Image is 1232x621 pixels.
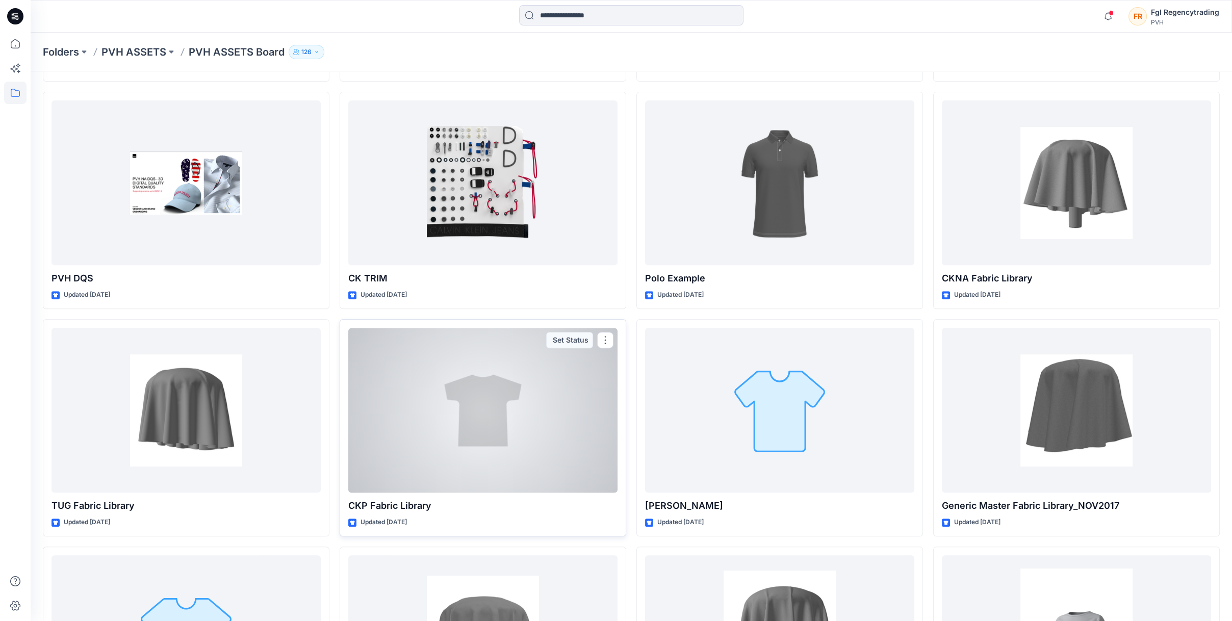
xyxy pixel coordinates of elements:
p: Polo Example [645,271,914,286]
p: CKNA Fabric Library [942,271,1211,286]
a: Polo Example [645,100,914,265]
a: CK TRIM [348,100,618,265]
p: [PERSON_NAME] [645,499,914,513]
p: PVH DQS [52,271,321,286]
p: Updated [DATE] [361,517,407,528]
p: Updated [DATE] [64,290,110,300]
p: Generic Master Fabric Library_NOV2017 [942,499,1211,513]
p: TUG Fabric Library [52,499,321,513]
p: Updated [DATE] [361,290,407,300]
a: Folders [43,45,79,59]
button: 126 [289,45,324,59]
p: Updated [DATE] [657,517,704,528]
p: CKP Fabric Library [348,499,618,513]
p: PVH ASSETS Board [189,45,285,59]
a: PVH ASSETS [101,45,166,59]
p: Updated [DATE] [954,290,1000,300]
a: TUG Fabric Library [52,328,321,493]
p: 126 [301,46,312,58]
p: CK TRIM [348,271,618,286]
div: FR [1128,7,1147,25]
div: Fgl Regencytrading [1151,6,1219,18]
a: CKNA Fabric Library [942,100,1211,265]
a: CKP Fabric Library [348,328,618,493]
p: Updated [DATE] [657,290,704,300]
a: Generic Master Fabric Library_NOV2017 [942,328,1211,493]
p: Updated [DATE] [954,517,1000,528]
a: PVH DQS [52,100,321,265]
div: PVH [1151,18,1219,26]
p: Updated [DATE] [64,517,110,528]
a: Tommy Trim [645,328,914,493]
